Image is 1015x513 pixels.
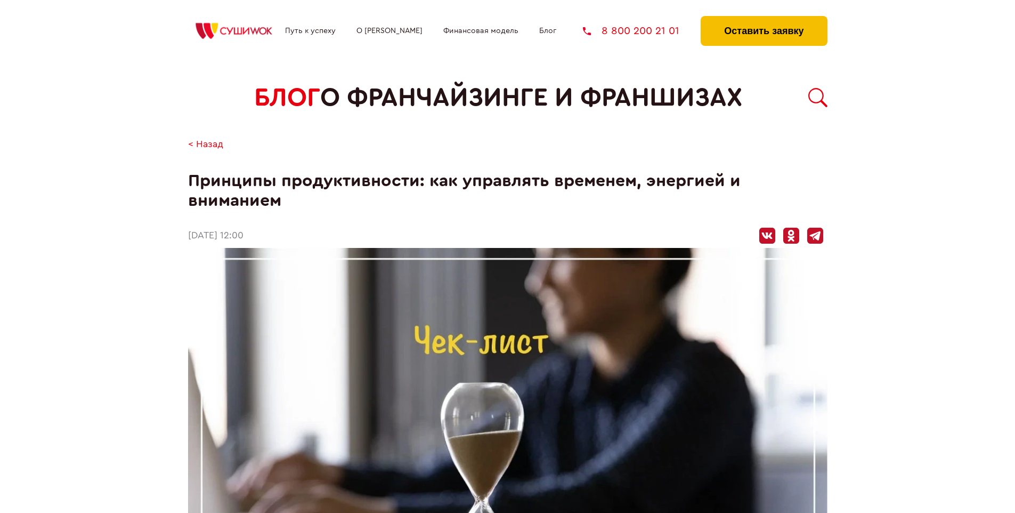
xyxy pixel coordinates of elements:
span: БЛОГ [254,83,320,113]
a: Блог [539,27,556,35]
h1: Принципы продуктивности: как управлять временем, энергией и вниманием [188,171,827,211]
a: < Назад [188,139,223,150]
a: Финансовая модель [443,27,518,35]
time: [DATE] 12:00 [188,230,243,242]
span: 8 800 200 21 01 [602,26,679,36]
a: О [PERSON_NAME] [356,27,423,35]
button: Оставить заявку [701,16,827,46]
a: Путь к успеху [285,27,336,35]
a: 8 800 200 21 01 [583,26,679,36]
span: о франчайзинге и франшизах [320,83,742,113]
